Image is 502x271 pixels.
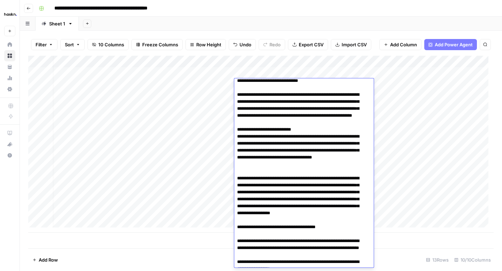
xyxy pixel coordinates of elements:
a: Home [4,39,15,50]
div: Sheet 1 [49,20,65,27]
a: Your Data [4,61,15,72]
a: Sheet 1 [36,17,79,31]
a: Usage [4,72,15,84]
button: Add Power Agent [424,39,477,50]
span: 10 Columns [98,41,124,48]
button: What's new? [4,139,15,150]
span: Add Power Agent [435,41,473,48]
button: 10 Columns [88,39,129,50]
button: Filter [31,39,58,50]
span: Add Column [390,41,417,48]
button: Export CSV [288,39,328,50]
button: Redo [259,39,285,50]
div: 13 Rows [423,254,451,265]
button: Sort [60,39,85,50]
span: Import CSV [342,41,367,48]
button: Row Height [185,39,226,50]
a: AirOps Academy [4,127,15,139]
span: Redo [269,41,281,48]
button: Import CSV [331,39,371,50]
span: Freeze Columns [142,41,178,48]
div: 10/10 Columns [451,254,494,265]
div: What's new? [5,139,15,149]
span: Add Row [39,256,58,263]
a: Browse [4,50,15,61]
span: Export CSV [299,41,324,48]
span: Undo [239,41,251,48]
button: Help + Support [4,150,15,161]
button: Add Column [379,39,421,50]
button: Freeze Columns [131,39,183,50]
button: Add Row [28,254,62,265]
img: Haskn Logo [4,8,17,21]
a: Settings [4,84,15,95]
span: Sort [65,41,74,48]
button: Workspace: Haskn [4,6,15,23]
button: Undo [229,39,256,50]
span: Row Height [196,41,221,48]
span: Filter [36,41,47,48]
